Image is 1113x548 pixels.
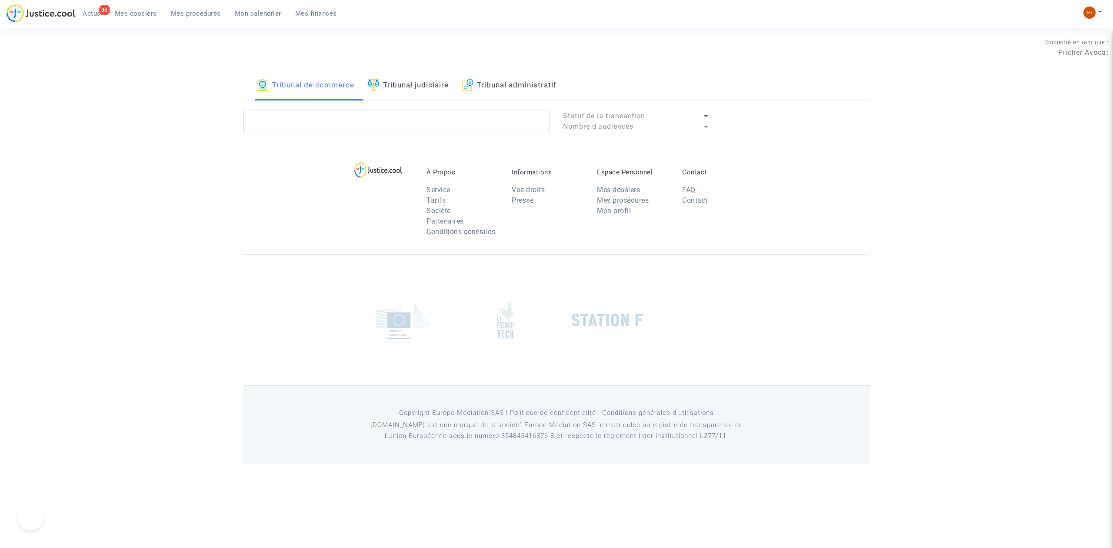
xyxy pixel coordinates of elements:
[367,71,449,100] a: Tribunal judiciaire
[597,186,640,194] a: Mes dossiers
[164,7,228,20] a: Mes procédures
[512,196,533,204] a: Presse
[462,79,473,91] img: icon-archive.svg
[7,4,76,22] img: jc-logo.svg
[427,168,499,176] p: À Propos
[83,10,101,17] span: Actus
[1083,7,1096,19] img: fc99b196863ffcca57bb8fe2645aafd9
[563,122,633,130] span: Nombre d'audiences
[682,168,754,176] p: Contact
[427,227,495,236] a: Conditions générales
[354,162,403,178] img: logo-lg.svg
[563,112,645,120] span: Statut de la transaction
[99,5,110,15] div: 88
[295,10,337,17] span: Mes finances
[597,207,631,215] a: Mon profil
[115,10,157,17] span: Mes dossiers
[288,7,344,20] a: Mes finances
[76,7,108,20] a: 88Actus
[257,79,269,91] img: icon-banque.svg
[235,10,281,17] span: Mon calendrier
[512,186,545,194] a: Vos droits
[572,314,643,327] img: stationf.png
[257,71,354,100] a: Tribunal de commerce
[682,196,708,204] a: Contact
[376,301,430,339] img: europe_commision.png
[597,168,669,176] p: Espace Personnel
[108,7,164,20] a: Mes dossiers
[427,207,451,215] a: Société
[427,217,464,225] a: Partenaires
[427,186,450,194] a: Service
[17,505,43,531] iframe: Help Scout Beacon - Open
[462,71,556,100] a: Tribunal administratif
[682,186,696,194] a: FAQ
[1044,39,1109,46] span: Connecté en tant que :
[512,168,584,176] p: Informations
[359,420,755,441] p: [DOMAIN_NAME] est une marque de la société Europe Mediation SAS immatriculée au registre de tr...
[171,10,221,17] span: Mes procédures
[427,196,446,204] a: Tarifs
[228,7,288,20] a: Mon calendrier
[597,196,649,204] a: Mes procédures
[497,302,513,339] img: french_tech.png
[359,408,755,418] p: Copyright Europe Mediation SAS l Politique de confidentialité l Conditions générales d’utilisa...
[367,79,380,91] img: icon-faciliter-sm.svg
